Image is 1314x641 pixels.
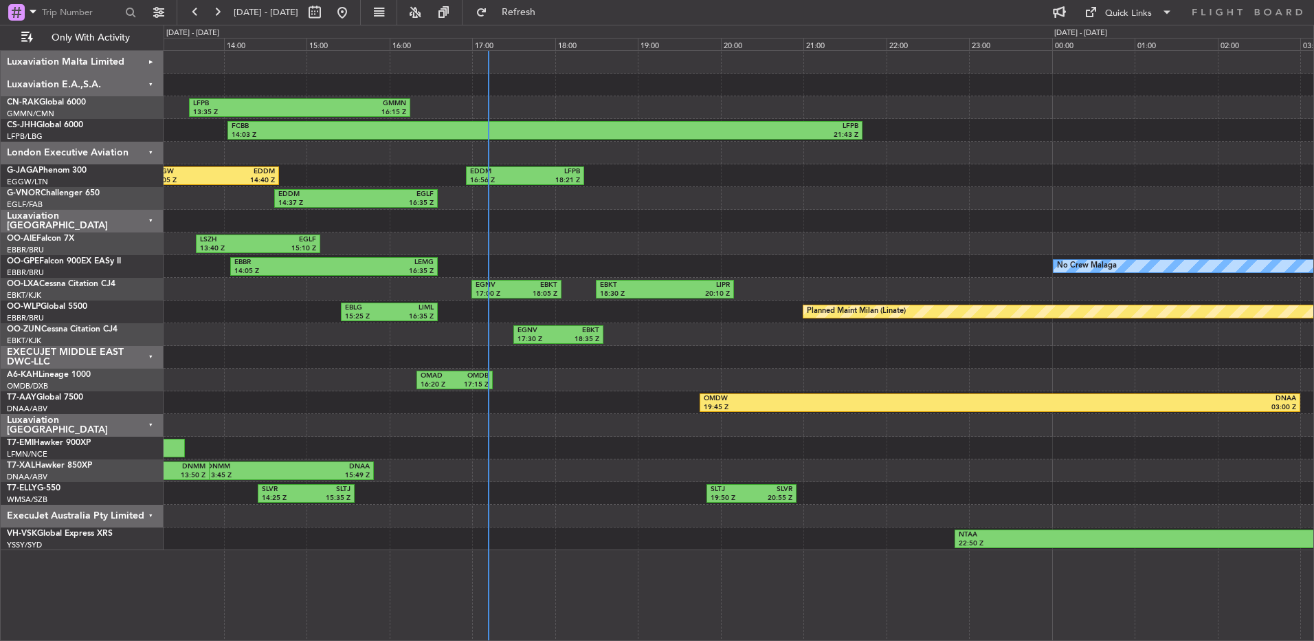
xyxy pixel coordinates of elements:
div: 19:45 Z [704,403,1000,413]
span: Only With Activity [36,33,145,43]
div: 15:35 Z [307,494,351,503]
a: EBBR/BRU [7,245,44,255]
div: SLTJ [307,485,351,495]
div: DNAA [289,462,370,472]
div: 14:40 Z [213,176,275,186]
div: 16:15 Z [300,108,406,118]
div: 13:35 Z [193,108,300,118]
div: 13:45 Z [207,471,289,481]
div: LFPB [525,167,580,177]
div: 14:37 Z [278,199,356,208]
div: 16:35 Z [389,312,434,322]
a: G-VNORChallenger 650 [7,189,100,197]
div: 13:05 Z [152,176,214,186]
div: OMAD [421,371,454,381]
span: CS-JHH [7,121,36,129]
div: 17:30 Z [517,335,559,345]
div: 01:00 [1135,38,1217,50]
div: 14:00 [224,38,307,50]
div: 16:20 Z [421,380,454,390]
a: A6-KAHLineage 1000 [7,371,91,379]
a: T7-AAYGlobal 7500 [7,393,83,402]
div: 21:00 [803,38,886,50]
a: G-JAGAPhenom 300 [7,166,87,175]
span: [DATE] - [DATE] [234,6,298,19]
div: 16:35 Z [334,267,434,276]
div: LEMG [334,258,434,268]
div: 18:30 Z [600,290,665,299]
div: 13:00 [141,38,223,50]
a: EBBR/BRU [7,268,44,278]
div: LIML [389,303,434,313]
a: WMSA/SZB [7,495,47,505]
div: 18:00 [555,38,638,50]
div: EDDM [213,167,275,177]
div: 15:25 Z [345,312,390,322]
a: LFPB/LBG [7,131,43,142]
div: No Crew Malaga [1057,256,1117,276]
span: T7-XAL [7,461,35,470]
div: Planned Maint Milan (Linate) [807,301,906,322]
div: EBBR [234,258,334,268]
div: OMDB [455,371,489,381]
div: 17:00 Z [476,290,517,299]
div: DNAA [1000,394,1296,404]
div: LFPB [545,122,858,131]
div: LIPR [665,281,731,290]
button: Only With Activity [15,27,149,49]
div: 20:55 Z [751,494,792,503]
div: EGLF [258,235,316,245]
div: EGNV [517,326,559,336]
div: SLVR [751,485,792,495]
div: 16:35 Z [356,199,434,208]
span: OO-ZUN [7,325,41,334]
span: A6-KAH [7,371,38,379]
div: 23:00 [969,38,1051,50]
span: G-JAGA [7,166,38,175]
div: LSZH [200,235,258,245]
a: CN-RAKGlobal 6000 [7,98,86,107]
a: OO-AIEFalcon 7X [7,235,74,243]
span: VH-VSK [7,530,37,538]
span: OO-GPE [7,257,39,265]
div: 02:00 [1218,38,1300,50]
div: 03:00 Z [1000,403,1296,413]
a: T7-ELLYG-550 [7,484,60,492]
span: G-VNOR [7,189,41,197]
div: 15:10 Z [258,244,316,254]
a: DNAA/ABV [7,404,47,414]
a: OO-WLPGlobal 5500 [7,303,87,311]
a: YSSY/SYD [7,540,42,550]
div: 18:35 Z [558,335,599,345]
div: 19:50 Z [711,494,752,503]
a: GMMN/CMN [7,109,54,119]
a: VH-VSKGlobal Express XRS [7,530,113,538]
div: 21:43 Z [545,131,858,140]
a: EBKT/KJK [7,290,41,301]
div: DNMM [207,462,289,472]
div: EGGW [152,167,214,177]
div: 14:03 Z [232,131,545,140]
div: Quick Links [1105,7,1152,21]
div: 17:00 [472,38,555,50]
a: DNAA/ABV [7,472,47,482]
span: OO-AIE [7,235,36,243]
div: 15:49 Z [289,471,370,481]
a: CS-JHHGlobal 6000 [7,121,83,129]
a: EGGW/LTN [7,177,48,187]
a: EBKT/KJK [7,336,41,346]
div: OMDW [704,394,1000,404]
input: Trip Number [42,2,121,23]
span: OO-WLP [7,303,41,311]
div: EBLG [345,303,390,313]
div: GMMN [300,99,406,109]
a: LFMN/NCE [7,449,47,459]
a: OO-LXACessna Citation CJ4 [7,280,115,288]
span: T7-AAY [7,393,36,402]
div: LFPB [193,99,300,109]
div: [DATE] - [DATE] [1054,28,1107,39]
div: 16:00 [390,38,472,50]
div: 22:00 [887,38,969,50]
div: EDDM [278,190,356,199]
div: [DATE] - [DATE] [166,28,219,39]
